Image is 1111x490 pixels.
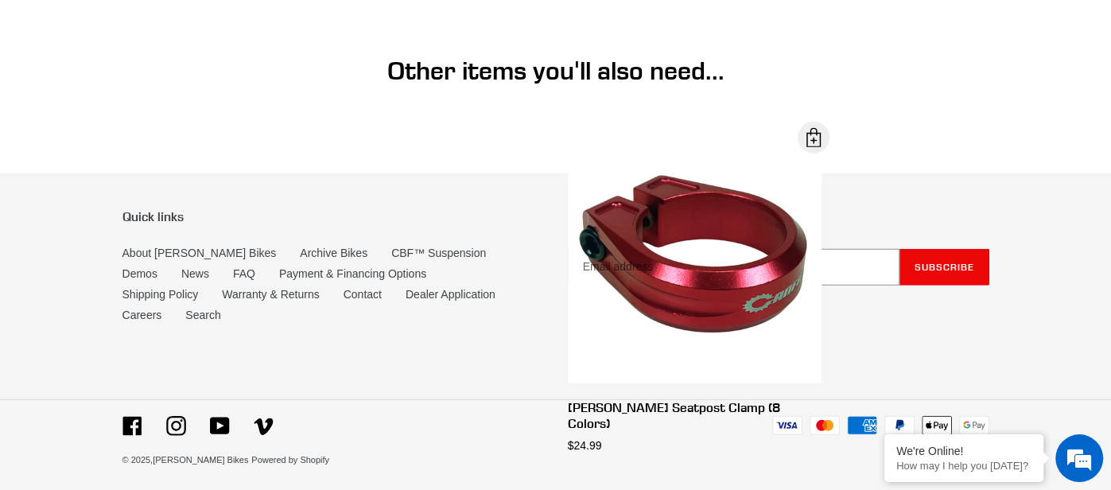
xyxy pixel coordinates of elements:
[92,145,219,305] span: We're online!
[300,247,367,259] a: Archive Bikes
[406,288,495,301] a: Dealer Application
[153,455,248,465] a: [PERSON_NAME] Bikes
[51,80,91,119] img: d_696896380_company_1647369064580_696896380
[896,460,1031,472] p: How may I help you today?
[391,247,486,259] a: CBF™ Suspension
[17,87,41,111] div: Navigation go back
[122,56,989,86] h1: Other items you'll also need...
[122,309,162,321] a: Careers
[122,288,199,301] a: Shipping Policy
[899,249,989,286] button: Subscribe
[122,267,157,280] a: Demos
[122,209,544,224] p: Quick links
[915,261,974,273] span: Subscribe
[8,324,303,379] textarea: Type your message and hit 'Enter'
[568,130,822,454] a: [PERSON_NAME] Seatpost Clamp (8 Colors) $24.99 Open Dialog Canfield Seatpost Clamp (8 Colors)
[181,267,209,280] a: News
[185,309,220,321] a: Search
[251,455,329,465] a: Powered by Shopify
[122,247,277,259] a: About [PERSON_NAME] Bikes
[896,445,1031,457] div: We're Online!
[261,8,299,46] div: Minimize live chat window
[233,267,255,280] a: FAQ
[107,89,291,110] div: Chat with us now
[122,455,249,465] small: © 2025,
[344,288,382,301] a: Contact
[222,288,319,301] a: Warranty & Returns
[279,267,426,280] a: Payment & Financing Options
